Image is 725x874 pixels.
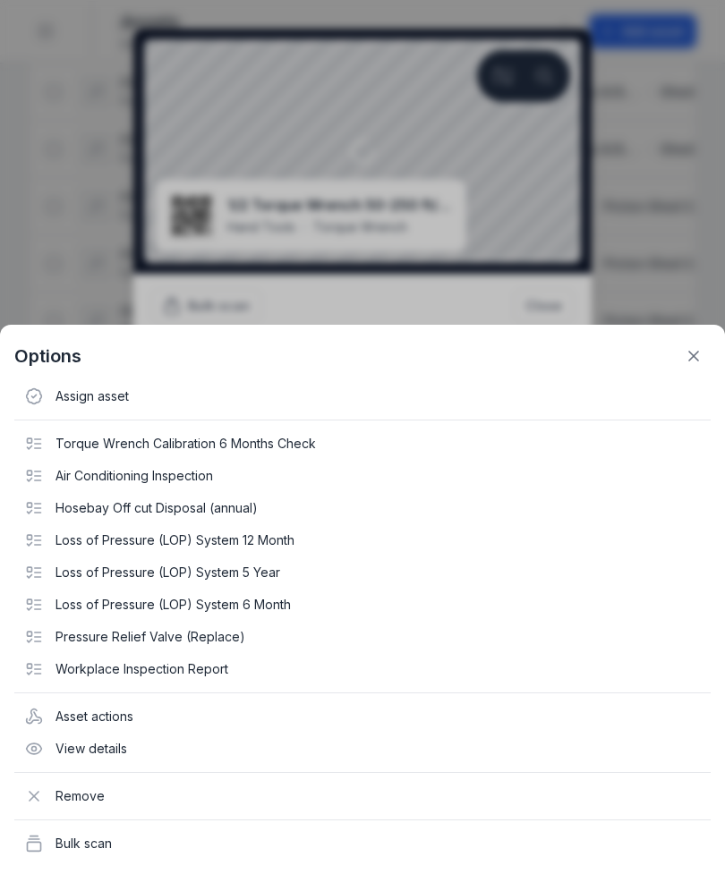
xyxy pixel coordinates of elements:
div: Hosebay Off cut Disposal (annual) [14,492,711,524]
div: Asset actions [14,700,711,733]
div: Remove [14,780,711,812]
div: Loss of Pressure (LOP) System 5 Year [14,556,711,589]
strong: Options [14,344,81,369]
div: Workplace Inspection Report [14,653,711,685]
div: Pressure Relief Valve (Replace) [14,621,711,653]
div: Torque Wrench Calibration 6 Months Check [14,428,711,460]
div: Air Conditioning Inspection [14,460,711,492]
div: View details [14,733,711,765]
div: Bulk scan [14,827,711,860]
div: Loss of Pressure (LOP) System 6 Month [14,589,711,621]
div: Loss of Pressure (LOP) System 12 Month [14,524,711,556]
div: Assign asset [14,380,711,412]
